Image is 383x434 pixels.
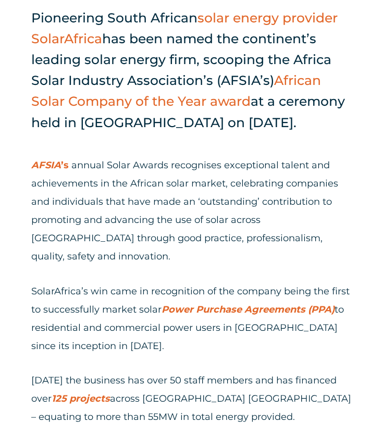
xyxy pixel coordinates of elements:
span: ’s [31,159,69,170]
p: annual Solar Awards recognises exceptional talent and achievements in the African solar market, c... [31,156,352,265]
p: SolarAfrica’s win came in recognition of the company being the first to successfully market solar... [31,282,352,355]
p: [DATE] the business has over 50 staff members and has financed over across [GEOGRAPHIC_DATA] [GEO... [31,371,352,426]
a: AFSIA [31,159,61,170]
h2: Pioneering South African has been named the continent’s leading solar energy firm, scooping the A... [31,7,352,132]
a: 125 projects [52,392,110,404]
a: Power Purchase Agreements (PPA) [162,303,335,315]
